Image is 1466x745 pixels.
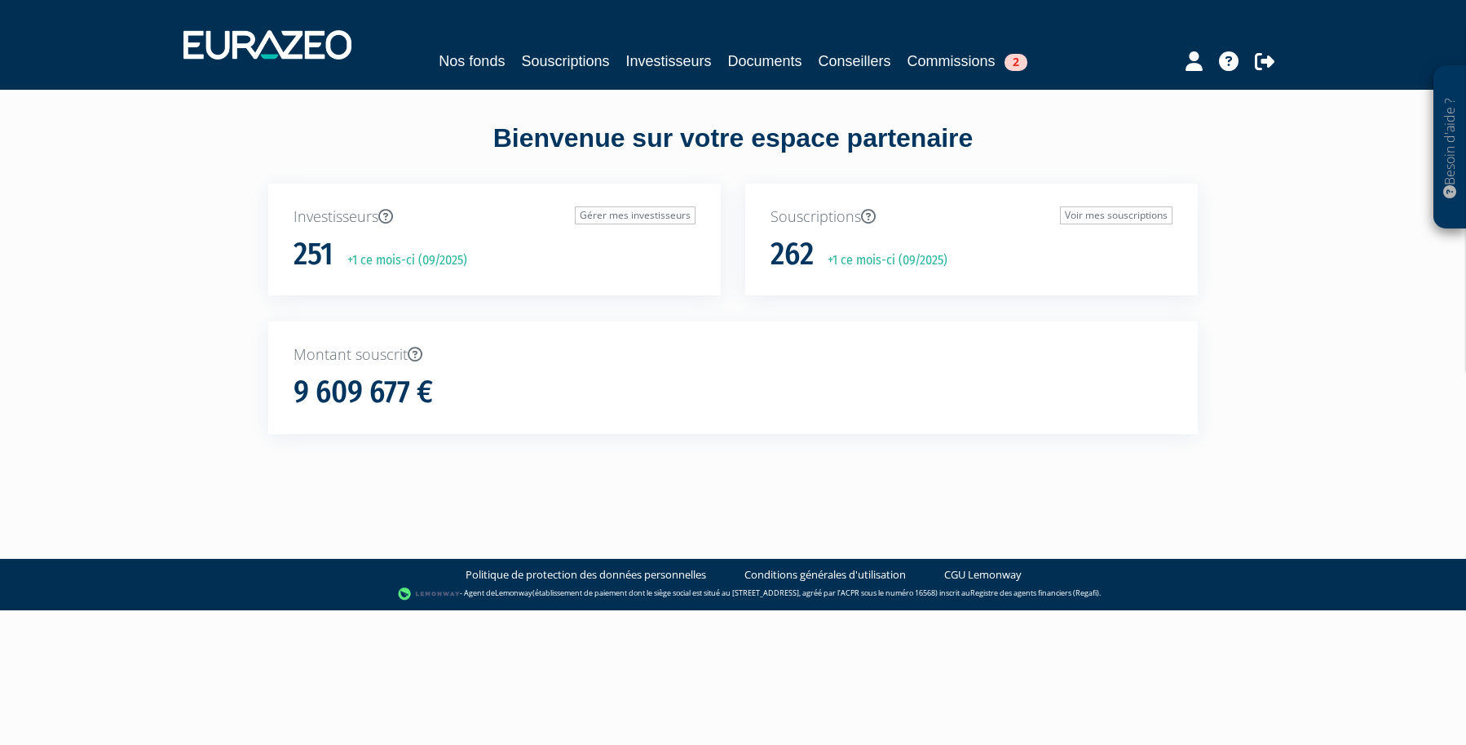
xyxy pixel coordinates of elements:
div: - Agent de (établissement de paiement dont le siège social est situé au [STREET_ADDRESS], agréé p... [16,586,1450,602]
a: Conditions générales d'utilisation [744,567,906,583]
div: Bienvenue sur votre espace partenaire [256,120,1210,184]
span: 2 [1005,54,1027,71]
a: Lemonway [495,588,532,598]
a: Investisseurs [625,50,711,73]
p: Besoin d'aide ? [1441,74,1459,221]
p: Investisseurs [294,206,695,228]
h1: 251 [294,237,333,272]
a: Commissions2 [907,50,1027,73]
a: Politique de protection des données personnelles [466,567,706,583]
p: Montant souscrit [294,344,1172,366]
a: Voir mes souscriptions [1060,206,1172,224]
p: +1 ce mois-ci (09/2025) [336,251,467,270]
a: Documents [728,50,802,73]
img: logo-lemonway.png [398,586,461,602]
a: Registre des agents financiers (Regafi) [970,588,1099,598]
h1: 262 [771,237,814,272]
a: Souscriptions [521,50,609,73]
a: CGU Lemonway [944,567,1022,583]
img: 1732889491-logotype_eurazeo_blanc_rvb.png [183,30,351,60]
p: Souscriptions [771,206,1172,228]
a: Nos fonds [439,50,505,73]
a: Gérer mes investisseurs [575,206,695,224]
h1: 9 609 677 € [294,375,433,410]
p: +1 ce mois-ci (09/2025) [816,251,947,270]
a: Conseillers [819,50,891,73]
